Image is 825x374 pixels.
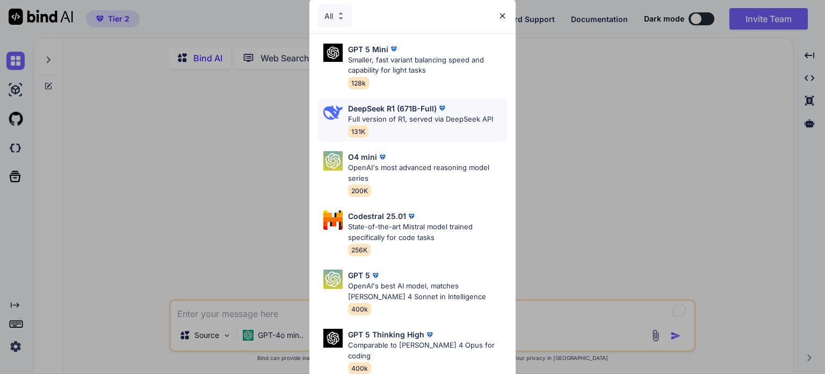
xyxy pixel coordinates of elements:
[348,151,377,163] p: O4 mini
[336,11,345,20] img: Pick Models
[348,163,507,184] p: OpenAI's most advanced reasoning model series
[348,125,368,138] span: 131K
[323,329,343,348] img: Pick Models
[406,211,417,222] img: premium
[388,44,399,54] img: premium
[348,303,371,315] span: 400k
[370,270,381,281] img: premium
[424,329,435,340] img: premium
[323,44,343,62] img: Pick Models
[348,77,369,89] span: 128k
[377,152,388,163] img: premium
[323,103,343,122] img: Pick Models
[323,270,343,289] img: Pick Models
[348,210,406,222] p: Codestral 25.01
[348,244,371,256] span: 256K
[348,44,388,55] p: GPT 5 Mini
[348,222,507,243] p: State-of-the-art Mistral model trained specifically for code tasks
[318,4,352,28] div: All
[348,281,507,302] p: OpenAI's best AI model, matches [PERSON_NAME] 4 Sonnet in Intelligence
[348,114,493,125] p: Full version of R1, served via DeepSeek API
[348,185,371,197] span: 200K
[348,55,507,76] p: Smaller, fast variant balancing speed and capability for light tasks
[348,270,370,281] p: GPT 5
[498,11,507,20] img: close
[323,151,343,171] img: Pick Models
[348,103,437,114] p: DeepSeek R1 (671B-Full)
[348,340,507,361] p: Comparable to [PERSON_NAME] 4 Opus for coding
[323,210,343,230] img: Pick Models
[348,329,424,340] p: GPT 5 Thinking High
[437,103,447,114] img: premium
